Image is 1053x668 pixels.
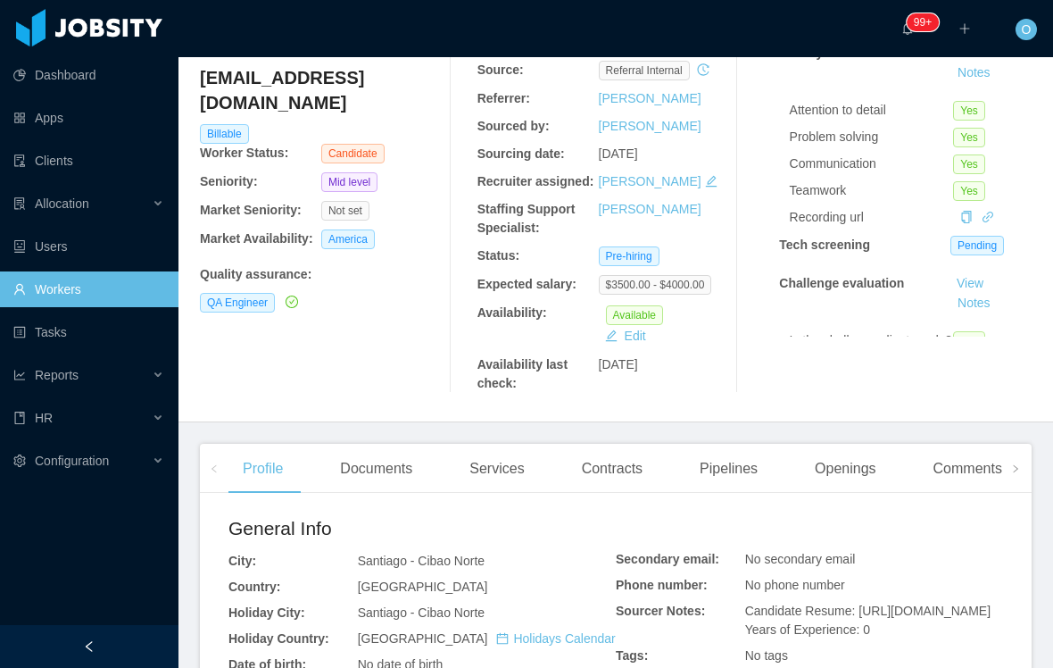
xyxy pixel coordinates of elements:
b: Quality assurance : [200,267,311,281]
span: Yes [953,128,985,147]
i: icon: solution [13,197,26,210]
b: Referrer: [477,91,530,105]
button: icon: editEdit [598,325,653,347]
a: icon: calendarHolidays Calendar [496,631,615,646]
b: Availability: [477,305,547,320]
a: icon: appstoreApps [13,100,164,136]
b: Market Availability: [200,231,313,246]
a: View [950,276,990,290]
b: Source: [477,63,524,77]
i: icon: calendar [496,632,509,645]
div: Recording url [790,208,954,227]
span: QA Engineer [200,293,275,313]
b: Secondary email: [616,552,719,566]
span: Santiago - Cibao Norte [358,554,485,568]
strong: Tech screening [779,238,870,252]
strong: Challenge evaluation [779,276,904,290]
a: [PERSON_NAME] [599,174,701,188]
b: Sourced by: [477,119,550,133]
span: Yes [953,154,985,174]
div: No tags [745,647,1003,665]
a: icon: link [982,210,994,224]
span: [DATE] [599,357,638,372]
b: Recruiter assigned: [477,174,594,188]
span: No secondary email [745,552,856,566]
span: Allocation [35,196,89,211]
a: icon: robotUsers [13,229,164,264]
button: Notes [950,63,998,84]
i: icon: plus [958,22,971,35]
span: $3500.00 - $4000.00 [599,275,712,295]
h2: General Info [228,514,616,543]
a: [PERSON_NAME] [599,91,701,105]
i: icon: left [210,464,219,473]
div: Communication [790,154,954,173]
span: Pending [950,236,1004,255]
i: icon: line-chart [13,369,26,381]
span: Yes [953,331,985,351]
div: Pipelines [685,444,772,494]
a: [PERSON_NAME] [599,202,701,216]
span: Configuration [35,454,109,468]
span: Santiago - Cibao Norte [358,605,485,620]
b: City: [228,554,256,568]
div: Services [455,444,538,494]
a: icon: userWorkers [13,271,164,307]
span: America [321,230,375,249]
i: icon: bell [901,22,914,35]
span: Referral internal [599,61,690,80]
a: [PERSON_NAME] [599,119,701,133]
b: Holiday City: [228,605,305,620]
b: Holiday Country: [228,631,329,646]
a: icon: pie-chartDashboard [13,57,164,93]
div: Profile [228,444,297,494]
span: Mid level [321,172,377,192]
div: Attention to detail [790,101,954,120]
div: Copy [960,208,973,227]
b: Tags: [616,648,648,663]
i: icon: setting [13,455,26,467]
i: icon: right [1011,464,1020,473]
b: Phone number: [616,578,708,592]
b: Market Seniority: [200,203,302,217]
span: HR [35,411,53,425]
span: [GEOGRAPHIC_DATA] [358,580,488,594]
div: Problem solving [790,128,954,146]
b: Staffing Support Specialist: [477,202,576,235]
span: Reports [35,368,79,382]
span: Yes [953,101,985,121]
span: [DATE] [599,146,638,161]
span: Billable [200,124,249,144]
button: Notes [950,293,998,314]
h4: [EMAIL_ADDRESS][DOMAIN_NAME] [200,65,443,115]
b: Sourcer Notes: [616,604,705,618]
span: [GEOGRAPHIC_DATA] [358,631,616,646]
span: Candidate [321,144,385,163]
a: icon: auditClients [13,143,164,179]
a: icon: check-circle [282,295,298,309]
div: Documents [326,444,427,494]
span: No phone number [745,578,845,592]
a: icon: profileTasks [13,314,164,350]
span: Candidate Resume: [URL][DOMAIN_NAME] Years of Experience: 0 [745,604,991,637]
i: icon: check-circle [286,296,298,308]
b: Expected salary: [477,277,576,291]
b: Status: [477,248,519,263]
span: Pre-hiring [599,246,659,266]
div: Openings [800,444,891,494]
div: Contracts [568,444,657,494]
div: Teamwork [790,181,954,200]
div: Is the challenge client-ready? [790,331,954,350]
i: icon: edit [705,175,717,188]
strong: Jobsity interview [779,46,881,60]
b: Worker Status: [200,146,288,160]
sup: 1638 [907,13,939,31]
i: icon: history [697,63,709,76]
span: O [1022,19,1032,40]
span: Yes [953,181,985,201]
i: icon: book [13,412,26,424]
b: Country: [228,580,280,594]
i: icon: link [982,211,994,223]
b: Availability last check: [477,357,568,390]
div: Comments [919,444,1016,494]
